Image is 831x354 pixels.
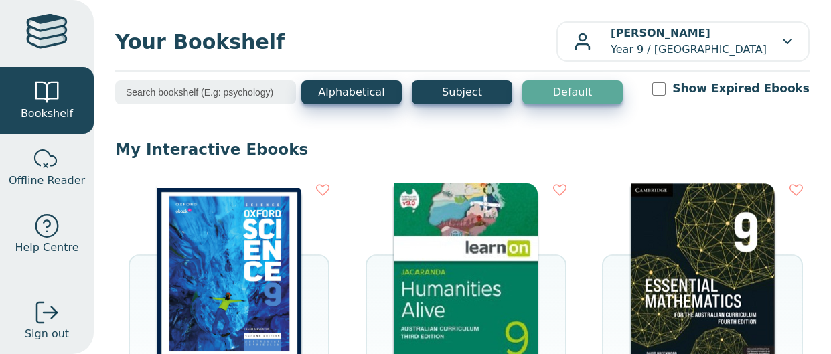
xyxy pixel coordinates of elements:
button: [PERSON_NAME]Year 9 / [GEOGRAPHIC_DATA] [556,21,810,62]
button: Alphabetical [301,80,402,104]
button: Default [522,80,623,104]
p: Year 9 / [GEOGRAPHIC_DATA] [611,25,767,58]
input: Search bookshelf (E.g: psychology) [115,80,296,104]
b: [PERSON_NAME] [611,27,710,39]
p: My Interactive Ebooks [115,139,810,159]
span: Offline Reader [9,173,85,189]
label: Show Expired Ebooks [672,80,810,97]
button: Subject [412,80,512,104]
span: Bookshelf [21,106,73,122]
span: Sign out [25,326,69,342]
span: Your Bookshelf [115,27,556,57]
span: Help Centre [15,240,78,256]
